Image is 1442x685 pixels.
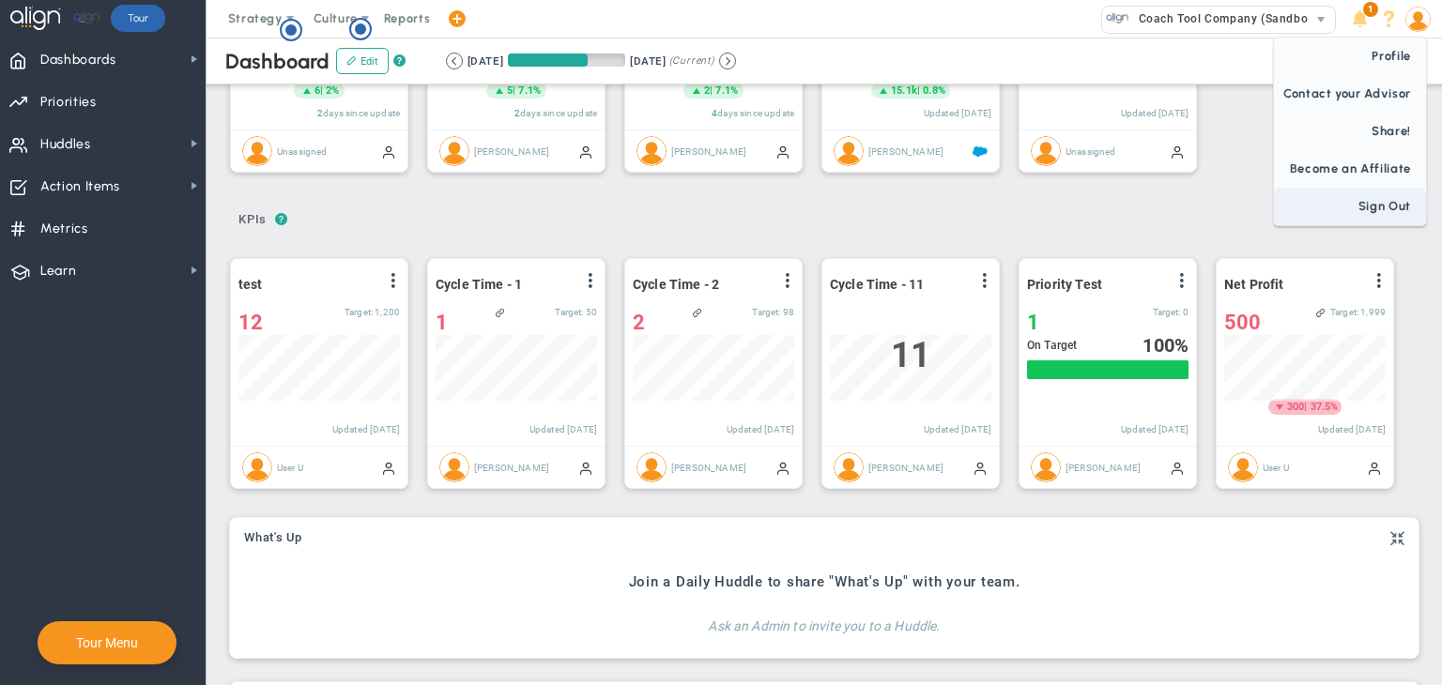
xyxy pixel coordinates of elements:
span: Net Profit [1224,277,1284,292]
span: Target: [345,307,373,317]
span: Unassigned [277,145,328,156]
span: 2 [514,108,520,118]
img: Tom Johnson [834,136,864,166]
span: [PERSON_NAME] [1066,462,1141,472]
span: 5 [507,84,513,99]
span: 1 [1027,311,1039,334]
button: Go to previous period [446,53,463,69]
span: Share! [1274,113,1426,150]
span: Manually Updated [381,144,396,159]
span: 1,200 [375,307,400,317]
button: What's Up [244,531,302,546]
span: 500 [1224,311,1261,334]
span: | [710,84,713,97]
div: [DATE] [630,53,666,69]
img: User U [242,452,272,482]
span: Cycle Time - 1 [436,277,522,292]
button: Go to next period [719,53,736,69]
span: 7.1% [518,84,541,97]
span: days since update [717,108,794,118]
span: Updated [DATE] [1121,108,1189,118]
img: Sudhir Dakshinamurthy [637,452,667,482]
span: 100 [1143,334,1174,357]
span: Dashboard [225,49,330,74]
span: 0 [1183,307,1189,317]
span: Manually Updated [1367,460,1382,475]
span: 15.1k [891,84,917,99]
span: days since update [323,108,400,118]
span: 0.8% [923,84,945,97]
span: Sign Out [1274,188,1426,225]
span: Linked to <span class='icon ico-weekly-huddle-feather' style='margin-right: 5px;'></span>Marketin... [693,308,702,317]
span: Priority Test [1027,277,1102,292]
img: 33476.Company.photo [1106,7,1129,30]
span: User U [277,462,303,472]
span: Target: [555,307,583,317]
span: Metrics [40,209,88,249]
span: [PERSON_NAME] [671,145,746,156]
span: Profile [1274,38,1426,75]
span: Linked to <span class='icon ico-table-grid' style='margin-right: 5px;'></span>My Data Table - Gen... [1316,308,1326,317]
img: User U [1228,452,1258,482]
span: 1 [1363,2,1378,17]
span: Huddles [40,125,91,164]
span: Salesforce Enabled<br ></span>Sandbox: Quarterly Revenue [973,144,988,159]
span: Updated [DATE] [1121,424,1189,434]
span: 50 [586,307,597,317]
span: 4 [712,108,717,118]
span: Target: [1330,307,1358,317]
span: | [320,84,323,97]
span: Contact your Advisor [1274,75,1426,113]
img: Unassigned [242,136,272,166]
span: [PERSON_NAME] [474,145,549,156]
span: 2 [633,311,645,334]
img: Miguel Cabrera [637,136,667,166]
span: 7.1% [715,84,738,97]
span: User U [1263,462,1289,472]
button: Tour Menu [70,634,144,651]
span: 12 [238,311,263,334]
span: 2 [704,84,710,99]
span: 6 [314,84,320,99]
img: Unassigned [1031,136,1061,166]
span: test [238,277,285,292]
span: (Current) [669,53,714,69]
span: Cycle Time - 2 [633,277,719,292]
span: Action Items [40,167,120,206]
span: Strategy [228,11,283,25]
span: 300 [1287,400,1304,415]
div: % [1143,335,1189,356]
span: | [917,84,920,97]
span: 98 [783,307,794,317]
span: | [1304,401,1307,413]
img: Sudhir Dakshinamurthy [1031,452,1061,482]
span: Manually Updated [578,144,593,159]
span: KPIs [230,205,275,235]
h3: Join a Daily Huddle to share "What's Up" with your team. [629,573,1020,590]
span: Manually Updated [381,460,396,475]
span: [PERSON_NAME] [868,462,943,472]
div: Period Progress: 68% Day 62 of 90 with 28 remaining. [508,53,625,67]
span: Target: [752,307,780,317]
span: Manually Updated [775,144,790,159]
span: Cycle Time - 11 [830,277,924,292]
span: [PERSON_NAME] [868,145,943,156]
span: What's Up [244,531,302,544]
span: [PERSON_NAME] [671,462,746,472]
span: Manually Updated [973,460,988,475]
span: Culture [314,11,358,25]
img: Sudhir Dakshinamurthy [439,452,469,482]
span: Updated [DATE] [529,424,597,434]
span: days since update [520,108,597,118]
span: Become an Affiliate [1274,150,1426,188]
span: Linked to <span class='icon ico-my-dashboard-feather' style='margin-right: 5px;'></span>Sudhir Da... [496,308,505,317]
span: 37.5% [1311,401,1339,413]
span: select [1308,7,1335,33]
div: [DATE] [468,53,503,69]
span: Learn [40,251,76,291]
span: Target: [1153,307,1181,317]
span: Coach Tool Company (Sandbox) [1129,7,1318,31]
span: On Target [1027,339,1077,352]
span: Priorities [40,83,97,122]
span: 1 [436,311,448,334]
